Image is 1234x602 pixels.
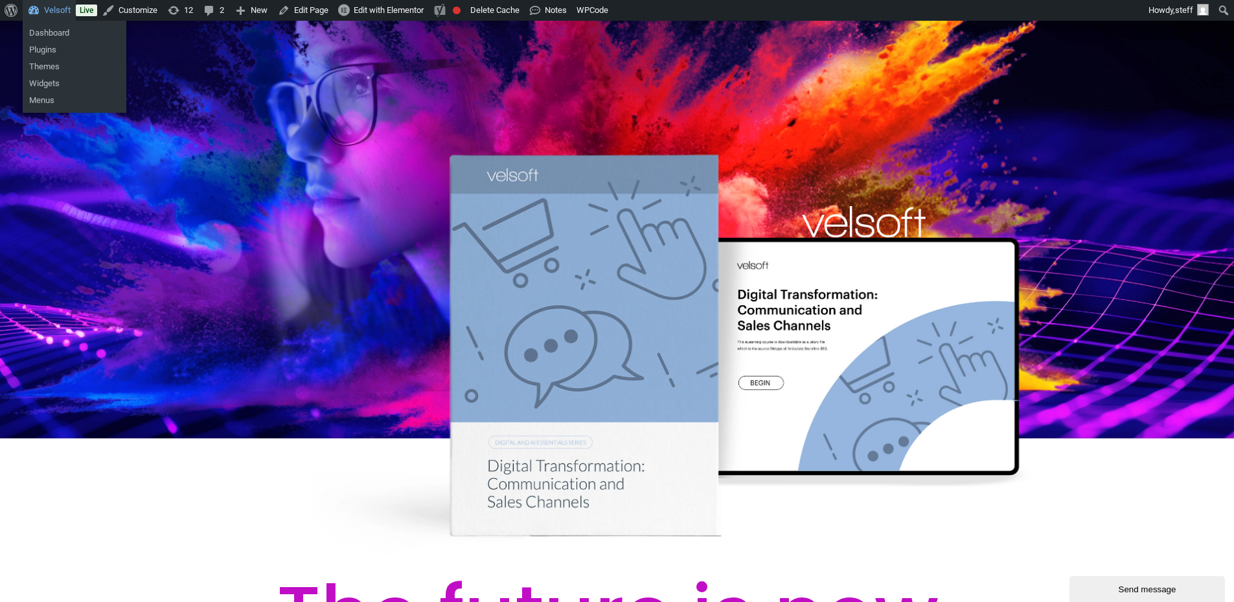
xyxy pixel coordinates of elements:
[23,92,126,109] a: Menus
[76,5,97,16] a: Live
[453,6,461,14] div: Focus keyphrase not set
[23,25,126,41] a: Dashboard
[23,54,126,113] ul: Velsoft
[23,21,126,62] ul: Velsoft
[1069,573,1228,602] iframe: chat widget
[23,75,126,92] a: Widgets
[23,58,126,75] a: Themes
[1175,5,1193,15] span: steff
[354,5,424,15] span: Edit with Elementor
[23,41,126,58] a: Plugins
